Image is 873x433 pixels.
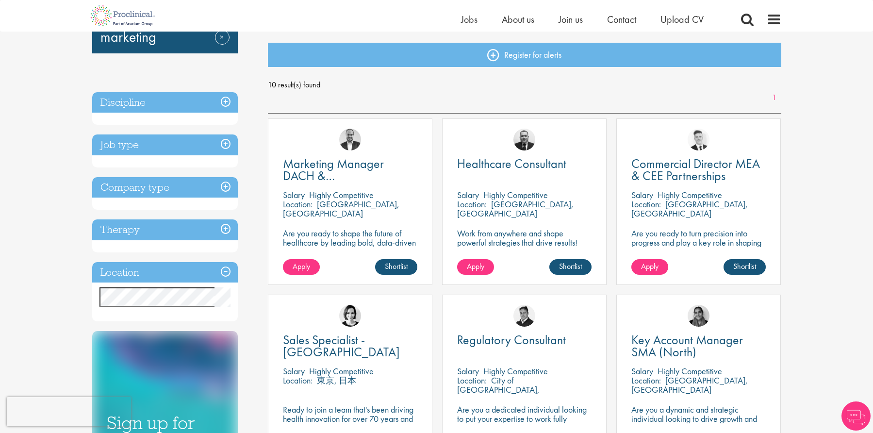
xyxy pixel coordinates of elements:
span: Salary [631,366,653,377]
h3: Company type [92,177,238,198]
p: Highly Competitive [658,189,722,200]
span: Location: [457,375,487,386]
p: Are you ready to turn precision into progress and play a key role in shaping the future of pharma... [631,229,766,256]
a: Sales Specialist - [GEOGRAPHIC_DATA] [283,334,417,358]
a: Regulatory Consultant [457,334,592,346]
span: Apply [293,261,310,271]
img: Aitor Melia [339,129,361,150]
p: [GEOGRAPHIC_DATA], [GEOGRAPHIC_DATA] [631,199,748,219]
a: Register for alerts [268,43,781,67]
a: Apply [457,259,494,275]
span: Healthcare Consultant [457,155,566,172]
a: Marketing Manager DACH & [GEOGRAPHIC_DATA] [283,158,417,182]
img: Peter Duvall [513,305,535,327]
p: Are you ready to shape the future of healthcare by leading bold, data-driven marketing strategies... [283,229,417,266]
span: Location: [283,375,313,386]
span: Location: [283,199,313,210]
a: Apply [631,259,668,275]
p: Highly Competitive [658,366,722,377]
a: Key Account Manager SMA (North) [631,334,766,358]
span: Location: [457,199,487,210]
p: Highly Competitive [309,366,374,377]
a: About us [502,13,534,26]
img: Nicolas Daniel [688,129,709,150]
a: 1 [767,92,781,103]
span: Salary [457,189,479,200]
h3: Job type [92,134,238,155]
a: Healthcare Consultant [457,158,592,170]
span: 10 result(s) found [268,78,781,92]
p: Highly Competitive [483,189,548,200]
p: Work from anywhere and shape powerful strategies that drive results! Enjoy the freedom of remote ... [457,229,592,266]
span: Regulatory Consultant [457,332,566,348]
p: [GEOGRAPHIC_DATA], [GEOGRAPHIC_DATA] [457,199,574,219]
span: Salary [283,366,305,377]
a: Shortlist [375,259,417,275]
span: Apply [467,261,484,271]
span: Salary [283,189,305,200]
div: marketing [92,12,238,53]
a: Join us [559,13,583,26]
span: Sales Specialist - [GEOGRAPHIC_DATA] [283,332,400,360]
img: Jakub Hanas [513,129,535,150]
span: Marketing Manager DACH & [GEOGRAPHIC_DATA] [283,155,400,196]
h3: Discipline [92,92,238,113]
p: Highly Competitive [483,366,548,377]
span: Location: [631,375,661,386]
h3: Location [92,262,238,283]
a: Upload CV [660,13,704,26]
a: Contact [607,13,636,26]
h3: Therapy [92,219,238,240]
p: Highly Competitive [309,189,374,200]
p: City of [GEOGRAPHIC_DATA], [GEOGRAPHIC_DATA] [457,375,540,404]
span: Apply [641,261,659,271]
img: Nic Choa [339,305,361,327]
span: Salary [631,189,653,200]
span: Salary [457,366,479,377]
a: Remove [215,30,230,58]
p: [GEOGRAPHIC_DATA], [GEOGRAPHIC_DATA] [283,199,399,219]
p: 東京, 日本 [317,375,356,386]
a: Shortlist [549,259,592,275]
img: Anjali Parbhu [688,305,709,327]
a: Apply [283,259,320,275]
img: Chatbot [841,401,871,431]
span: Commercial Director MEA & CEE Partnerships [631,155,760,184]
iframe: reCAPTCHA [7,397,131,426]
span: Key Account Manager SMA (North) [631,332,743,360]
a: Shortlist [724,259,766,275]
a: Jobs [461,13,478,26]
span: Location: [631,199,661,210]
p: [GEOGRAPHIC_DATA], [GEOGRAPHIC_DATA] [631,375,748,395]
a: Commercial Director MEA & CEE Partnerships [631,158,766,182]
